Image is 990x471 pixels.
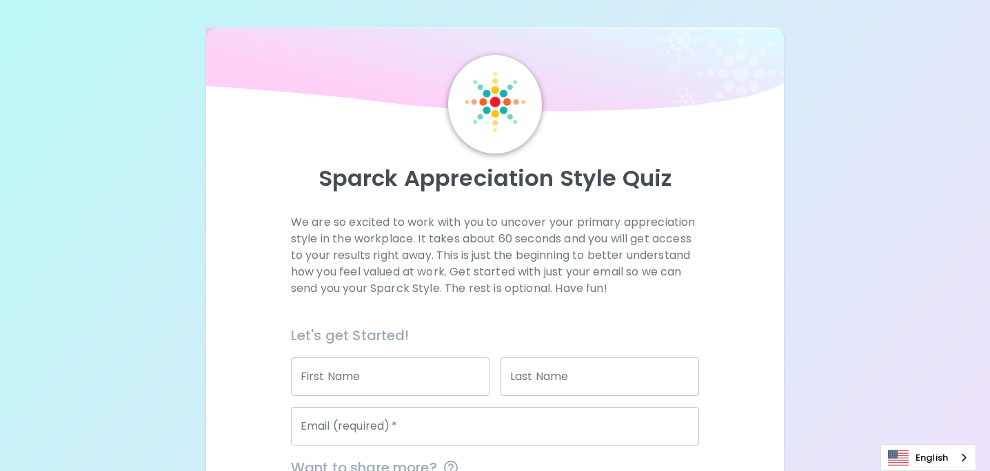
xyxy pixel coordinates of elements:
[880,444,976,471] aside: Language selected: English
[465,72,525,132] img: Sparck Logo
[880,444,976,471] div: Language
[291,214,699,297] p: We are so excited to work with you to uncover your primary appreciation style in the workplace. I...
[291,324,699,346] h6: Let's get Started!
[223,165,767,192] p: Sparck Appreciation Style Quiz
[206,28,784,118] img: wave
[881,445,976,470] a: English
